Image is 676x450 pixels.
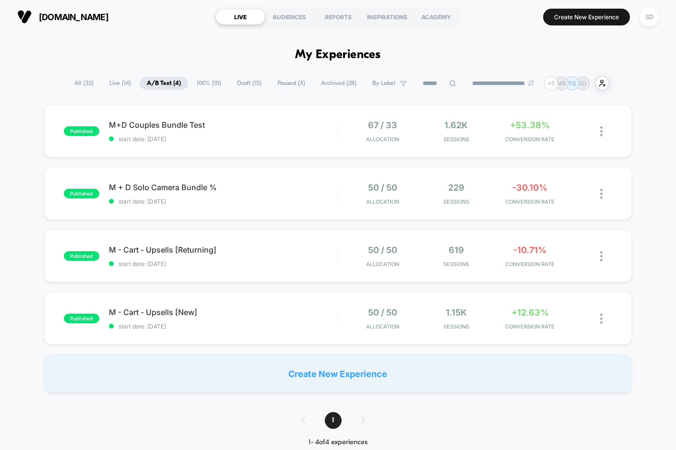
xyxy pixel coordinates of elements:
div: ACADEMY [412,9,461,24]
span: M - Cart - Upsells [New] [109,307,338,317]
img: close [600,189,603,199]
span: Paused ( 3 ) [270,77,312,90]
span: [DOMAIN_NAME] [39,12,108,22]
span: published [64,251,99,261]
div: + 5 [544,76,558,90]
span: start date: [DATE] [109,323,338,330]
span: CONVERSION RATE [496,198,565,205]
span: 1 [325,412,342,429]
span: CONVERSION RATE [496,323,565,330]
span: Draft ( 15 ) [230,77,269,90]
img: close [600,126,603,136]
span: start date: [DATE] [109,135,338,143]
span: +12.63% [511,307,549,317]
h1: My Experiences [295,48,381,62]
span: 67 / 33 [368,120,397,130]
span: Sessions [422,323,491,330]
span: 619 [449,245,464,255]
div: Create New Experience [44,354,632,393]
span: -10.71% [513,245,546,255]
div: 1 - 4 of 4 experiences [292,438,384,447]
span: Archived ( 28 ) [314,77,364,90]
span: A/B Test ( 4 ) [140,77,188,90]
p: TG [568,80,576,87]
span: Allocation [366,323,399,330]
span: Sessions [422,261,491,268]
span: 50 / 50 [368,182,397,193]
span: start date: [DATE] [109,198,338,205]
span: M - Cart - Upsells [Returning] [109,245,338,255]
span: Live ( 14 ) [102,77,138,90]
button: SD [637,7,662,27]
button: [DOMAIN_NAME] [14,9,111,24]
div: INSPIRATIONS [363,9,412,24]
img: close [600,314,603,324]
span: published [64,126,99,136]
span: Allocation [366,198,399,205]
span: CONVERSION RATE [496,261,565,268]
span: 50 / 50 [368,307,397,317]
img: close [600,251,603,261]
span: All ( 32 ) [67,77,101,90]
img: Visually logo [17,10,32,24]
div: SD [640,8,659,26]
span: Sessions [422,136,491,143]
button: Create New Experience [543,9,630,25]
span: published [64,314,99,323]
div: AUDIENCES [265,9,314,24]
span: Sessions [422,198,491,205]
span: +53.38% [510,120,550,130]
span: published [64,189,99,198]
span: By Label [372,80,395,87]
span: CONVERSION RATE [496,136,565,143]
span: M+D Couples Bundle Test [109,120,338,130]
span: -30.10% [512,182,547,193]
span: 229 [448,182,464,193]
span: Allocation [366,261,399,268]
span: 1.62k [444,120,468,130]
p: MB [557,80,566,87]
span: M + D Solo Camera Bundle % [109,182,338,192]
span: 50 / 50 [368,245,397,255]
span: 1.15k [446,307,467,317]
div: LIVE [216,9,265,24]
p: SD [579,80,587,87]
span: 100% ( 10 ) [190,77,228,90]
div: REPORTS [314,9,363,24]
span: Allocation [366,136,399,143]
span: start date: [DATE] [109,260,338,268]
img: end [528,80,534,86]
